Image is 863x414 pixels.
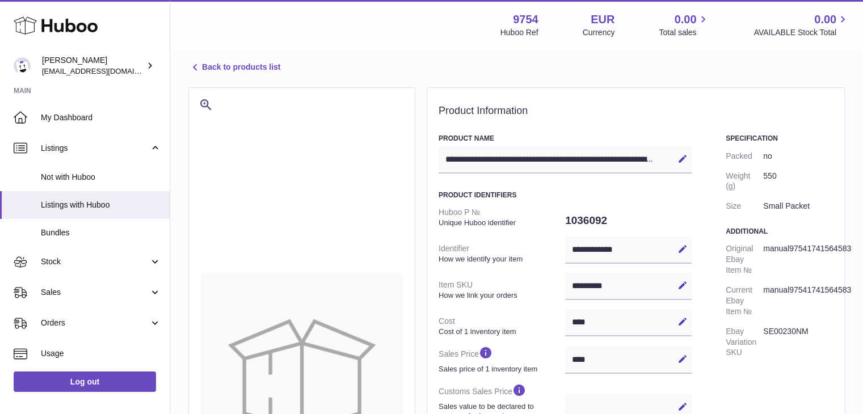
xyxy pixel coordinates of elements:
[591,12,614,27] strong: EUR
[439,191,692,200] h3: Product Identifiers
[14,371,156,392] a: Log out
[763,322,833,363] dd: SE00230NM
[439,341,565,378] dt: Sales Price
[41,348,161,359] span: Usage
[763,280,833,322] dd: manual97541741564583
[565,209,692,233] dd: 1036092
[42,55,144,77] div: [PERSON_NAME]
[500,27,538,38] div: Huboo Ref
[41,143,149,154] span: Listings
[726,322,763,363] dt: Ebay Variation SKU
[439,202,565,232] dt: Huboo P №
[439,254,562,264] strong: How we identify your item
[439,311,565,341] dt: Cost
[726,280,763,322] dt: Current Ebay Item №
[763,239,833,280] dd: manual97541741564583
[439,134,692,143] h3: Product Name
[659,12,709,38] a: 0.00 Total sales
[726,134,833,143] h3: Specification
[41,172,161,183] span: Not with Huboo
[42,66,167,75] span: [EMAIL_ADDRESS][DOMAIN_NAME]
[14,57,31,74] img: internalAdmin-9754@internal.huboo.com
[188,61,280,74] a: Back to products list
[439,218,562,228] strong: Unique Huboo identifier
[659,27,709,38] span: Total sales
[753,12,849,38] a: 0.00 AVAILABLE Stock Total
[41,200,161,210] span: Listings with Huboo
[763,166,833,197] dd: 550
[583,27,615,38] div: Currency
[41,112,161,123] span: My Dashboard
[726,239,763,280] dt: Original Ebay Item №
[726,166,763,197] dt: Weight (g)
[41,227,161,238] span: Bundles
[439,364,562,374] strong: Sales price of 1 inventory item
[675,12,697,27] span: 0.00
[814,12,836,27] span: 0.00
[439,275,565,305] dt: Item SKU
[41,287,149,298] span: Sales
[513,12,538,27] strong: 9754
[726,146,763,166] dt: Packed
[726,196,763,216] dt: Size
[41,256,149,267] span: Stock
[439,105,833,117] h2: Product Information
[41,318,149,328] span: Orders
[763,146,833,166] dd: no
[763,196,833,216] dd: Small Packet
[753,27,849,38] span: AVAILABLE Stock Total
[439,239,565,268] dt: Identifier
[439,327,562,337] strong: Cost of 1 inventory item
[726,227,833,236] h3: Additional
[439,290,562,301] strong: How we link your orders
